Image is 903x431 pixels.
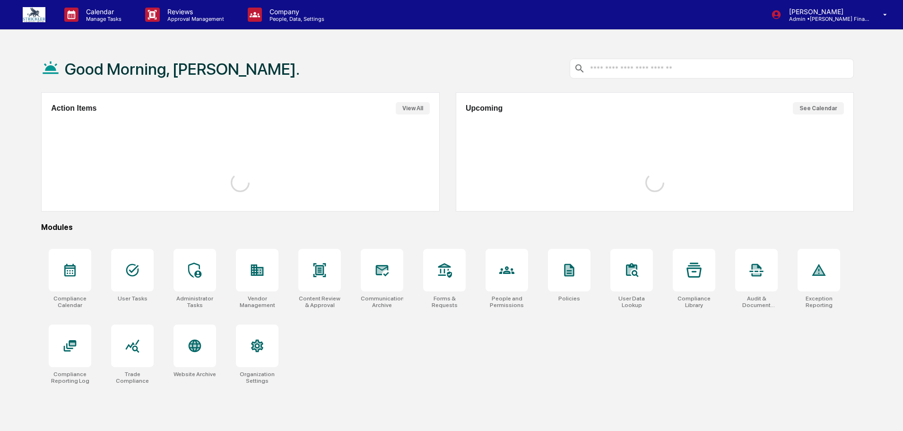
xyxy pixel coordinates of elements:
[160,8,229,16] p: Reviews
[160,16,229,22] p: Approval Management
[49,295,91,308] div: Compliance Calendar
[78,8,126,16] p: Calendar
[41,223,854,232] div: Modules
[486,295,528,308] div: People and Permissions
[49,371,91,384] div: Compliance Reporting Log
[298,295,341,308] div: Content Review & Approval
[174,295,216,308] div: Administrator Tasks
[558,295,580,302] div: Policies
[781,8,869,16] p: [PERSON_NAME]
[396,102,430,114] button: View All
[51,104,96,113] h2: Action Items
[236,371,278,384] div: Organization Settings
[781,16,869,22] p: Admin • [PERSON_NAME] Financial Group
[65,60,300,79] h1: Good Morning, [PERSON_NAME].
[466,104,503,113] h2: Upcoming
[361,295,403,308] div: Communications Archive
[793,102,844,114] button: See Calendar
[118,295,148,302] div: User Tasks
[111,371,154,384] div: Trade Compliance
[23,7,45,22] img: logo
[78,16,126,22] p: Manage Tasks
[673,295,715,308] div: Compliance Library
[610,295,653,308] div: User Data Lookup
[236,295,278,308] div: Vendor Management
[262,8,329,16] p: Company
[735,295,778,308] div: Audit & Document Logs
[423,295,466,308] div: Forms & Requests
[262,16,329,22] p: People, Data, Settings
[174,371,216,378] div: Website Archive
[798,295,840,308] div: Exception Reporting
